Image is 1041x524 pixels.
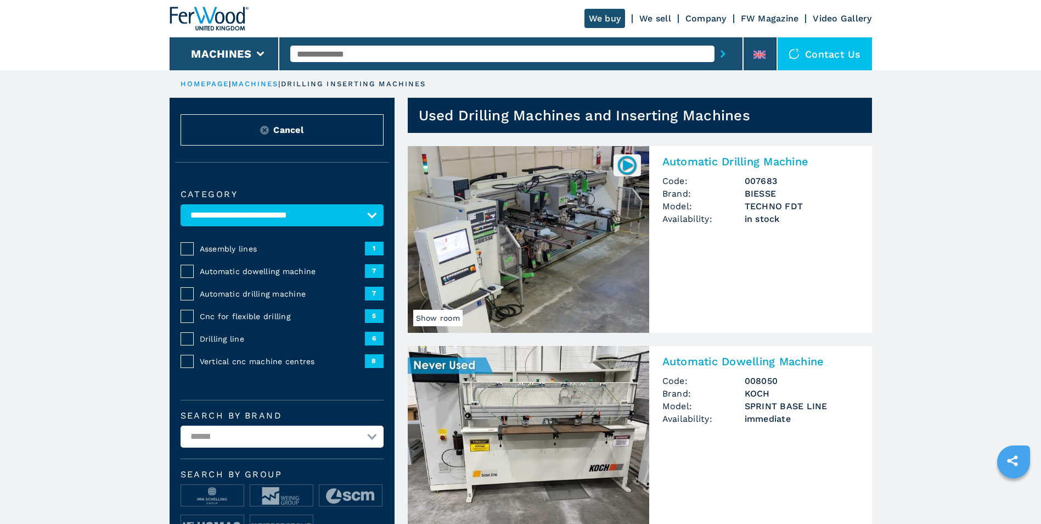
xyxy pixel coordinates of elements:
span: immediate [745,412,859,425]
img: Contact us [789,48,800,59]
img: 007683 [616,154,638,176]
h3: SPRINT BASE LINE [745,400,859,412]
h3: 008050 [745,375,859,387]
span: Availability: [662,213,745,225]
h2: Automatic Drilling Machine [662,155,859,168]
button: Machines [191,47,251,60]
a: Automatic Drilling Machine BIESSE TECHNO FDTShow room007683Automatic Drilling MachineCode:007683B... [408,146,872,333]
span: Code: [662,175,745,187]
span: Cnc for flexible drilling [200,311,365,322]
span: Vertical cnc machine centres [200,356,365,367]
span: Cancel [273,124,303,136]
span: 1 [365,242,384,255]
a: We sell [639,13,671,24]
button: submit-button [714,41,731,66]
p: drilling inserting machines [281,79,426,89]
span: Availability: [662,412,745,425]
span: 7 [365,264,384,277]
span: Show room [413,310,463,326]
span: Automatic drilling machine [200,288,365,299]
a: Company [685,13,727,24]
div: Contact us [778,37,872,70]
span: Code: [662,375,745,387]
label: Category [181,190,384,199]
img: Reset [260,126,269,135]
span: Assembly lines [200,243,365,254]
img: image [181,485,244,507]
iframe: Chat [994,475,1033,516]
h3: BIESSE [745,187,859,200]
h3: 007683 [745,175,859,187]
span: 8 [365,354,384,367]
a: machines [232,80,279,88]
img: image [250,485,313,507]
a: FW Magazine [741,13,799,24]
a: Video Gallery [813,13,871,24]
h2: Automatic Dowelling Machine [662,355,859,368]
a: HOMEPAGE [181,80,229,88]
span: | [229,80,231,88]
button: ResetCancel [181,114,384,146]
span: Search by group [181,470,384,479]
a: sharethis [999,447,1026,475]
span: | [278,80,280,88]
span: 7 [365,287,384,300]
span: Model: [662,200,745,213]
label: Search by brand [181,411,384,420]
span: in stock [745,213,859,225]
a: We buy [584,9,626,28]
span: 5 [365,309,384,322]
span: Brand: [662,387,745,400]
h3: KOCH [745,387,859,400]
span: Model: [662,400,745,412]
img: Automatic Drilling Machine BIESSE TECHNO FDT [408,146,649,333]
img: image [319,485,382,507]
img: Ferwood [170,7,249,31]
span: 6 [365,332,384,345]
span: Brand: [662,187,745,200]
span: Automatic dowelling machine [200,266,365,277]
span: Drilling line [200,333,365,344]
h3: TECHNO FDT [745,200,859,213]
h1: Used Drilling Machines and Inserting Machines [419,107,750,124]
